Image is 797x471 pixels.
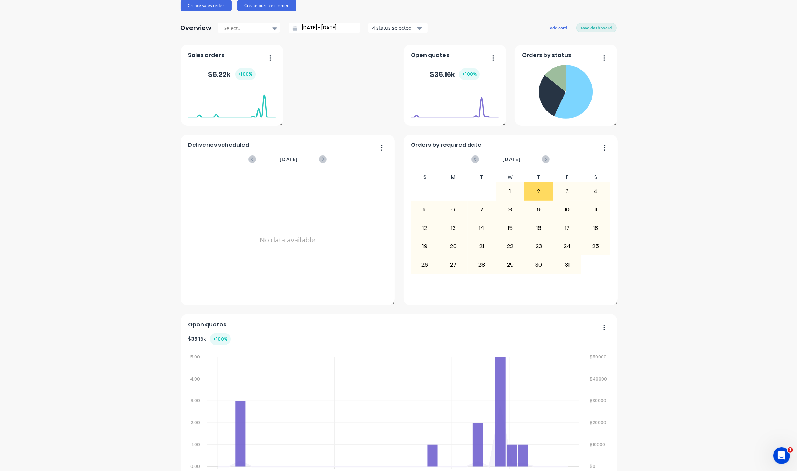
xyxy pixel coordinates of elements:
[525,256,553,273] div: 30
[502,155,521,163] span: [DATE]
[468,201,496,218] div: 7
[581,172,610,182] div: S
[190,376,200,382] tspan: 4.00
[496,172,525,182] div: W
[524,172,553,182] div: T
[210,333,231,345] div: + 100 %
[590,464,596,470] tspan: $0
[440,256,468,273] div: 27
[459,68,480,80] div: + 100 %
[546,23,572,32] button: add card
[411,141,481,149] span: Orders by required date
[468,256,496,273] div: 28
[553,238,581,255] div: 24
[497,201,524,218] div: 8
[553,219,581,237] div: 17
[468,238,496,255] div: 21
[525,201,553,218] div: 9
[525,219,553,237] div: 16
[773,447,790,464] iframe: Intercom live chat
[372,24,416,31] div: 4 status selected
[553,256,581,273] div: 31
[590,376,608,382] tspan: $40000
[468,172,496,182] div: T
[468,219,496,237] div: 14
[576,23,617,32] button: save dashboard
[191,398,200,404] tspan: 3.00
[582,183,610,200] div: 4
[190,464,200,470] tspan: 0.00
[190,354,200,360] tspan: 5.00
[553,172,582,182] div: F
[553,183,581,200] div: 3
[497,238,524,255] div: 22
[440,219,468,237] div: 13
[411,238,439,255] div: 19
[208,68,256,80] div: $ 5.22k
[590,354,607,360] tspan: $50000
[440,238,468,255] div: 20
[188,51,224,59] span: Sales orders
[235,68,256,80] div: + 100 %
[181,21,212,35] div: Overview
[497,256,524,273] div: 29
[368,23,428,33] button: 4 status selected
[525,238,553,255] div: 23
[411,172,439,182] div: S
[430,68,480,80] div: $ 35.16k
[188,333,231,345] div: $ 35.16k
[192,442,200,448] tspan: 1.00
[525,183,553,200] div: 2
[590,442,606,448] tspan: $10000
[590,420,607,426] tspan: $20000
[439,172,468,182] div: M
[590,398,607,404] tspan: $30000
[497,183,524,200] div: 1
[411,256,439,273] div: 26
[582,238,610,255] div: 25
[411,201,439,218] div: 5
[188,320,226,329] span: Open quotes
[411,51,449,59] span: Open quotes
[522,51,571,59] span: Orders by status
[497,219,524,237] div: 15
[191,420,200,426] tspan: 2.00
[788,447,793,453] span: 1
[582,219,610,237] div: 18
[188,172,387,308] div: No data available
[582,201,610,218] div: 11
[553,201,581,218] div: 10
[280,155,298,163] span: [DATE]
[440,201,468,218] div: 6
[411,219,439,237] div: 12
